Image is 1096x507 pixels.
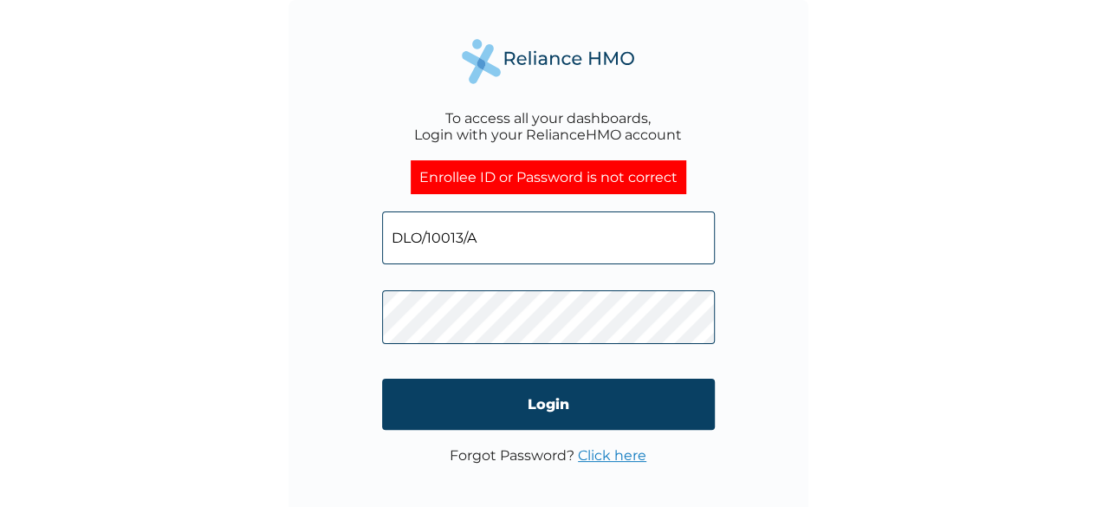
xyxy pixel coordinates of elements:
[462,39,635,83] img: Reliance Health's Logo
[411,160,686,194] div: Enrollee ID or Password is not correct
[382,379,715,430] input: Login
[578,447,646,464] a: Click here
[382,211,715,264] input: Email address or HMO ID
[450,447,646,464] p: Forgot Password?
[414,110,682,143] div: To access all your dashboards, Login with your RelianceHMO account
